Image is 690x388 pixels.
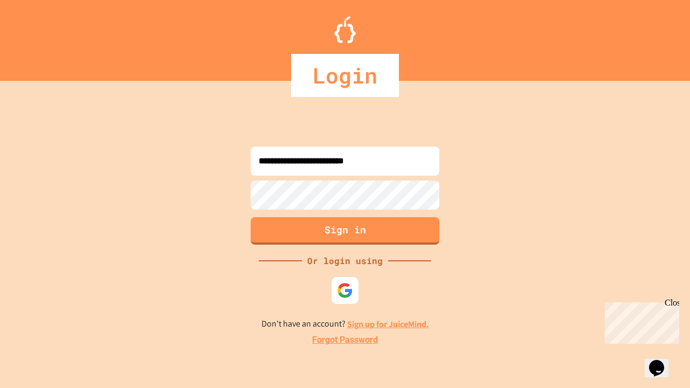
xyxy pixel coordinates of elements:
p: Don't have an account? [261,317,429,331]
button: Sign in [251,217,439,245]
iframe: chat widget [645,345,679,377]
div: Chat with us now!Close [4,4,74,68]
img: Logo.svg [334,16,356,43]
div: Login [291,54,399,97]
div: Or login using [302,254,388,267]
a: Sign up for JuiceMind. [347,318,429,330]
img: google-icon.svg [337,282,353,299]
iframe: chat widget [601,298,679,344]
a: Forgot Password [312,334,378,347]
